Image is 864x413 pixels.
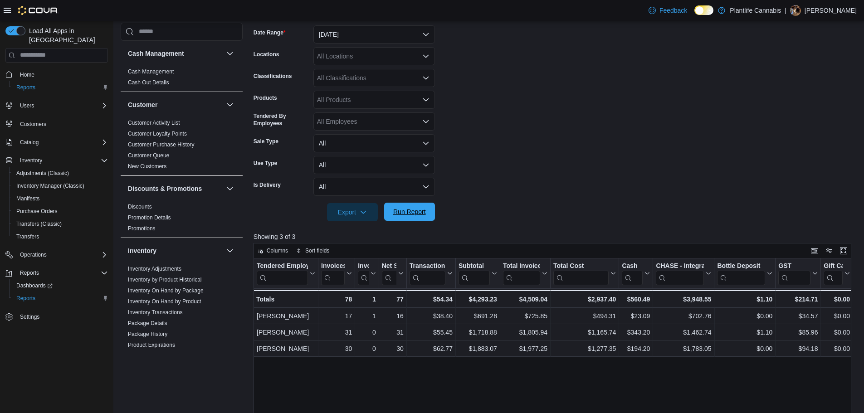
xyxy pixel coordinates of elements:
[656,343,711,354] div: $1,783.05
[778,311,818,321] div: $34.57
[13,280,108,291] span: Dashboards
[128,152,169,159] span: Customer Queue
[422,96,430,103] button: Open list of options
[254,181,281,189] label: Is Delivery
[13,180,108,191] span: Inventory Manager (Classic)
[382,311,404,321] div: 16
[305,247,329,254] span: Sort fields
[459,262,490,285] div: Subtotal
[422,74,430,82] button: Open list of options
[824,262,843,285] div: Gift Card Sales
[9,81,112,94] button: Reports
[128,320,167,326] a: Package Details
[381,262,403,285] button: Net Sold
[622,327,650,338] div: $343.20
[410,327,453,338] div: $55.45
[9,292,112,305] button: Reports
[553,262,616,285] button: Total Cost
[622,262,643,285] div: Cash
[656,262,704,270] div: CHASE - Integrated
[358,343,376,354] div: 0
[16,170,69,177] span: Adjustments (Classic)
[257,262,308,270] div: Tendered Employee
[9,192,112,205] button: Manifests
[2,68,112,81] button: Home
[694,5,713,15] input: Dark Mode
[332,203,372,221] span: Export
[553,343,616,354] div: $1,277.35
[16,69,108,80] span: Home
[128,204,152,210] a: Discounts
[16,208,58,215] span: Purchase Orders
[16,220,62,228] span: Transfers (Classic)
[553,294,616,305] div: $2,937.40
[622,311,650,321] div: $23.09
[824,245,835,256] button: Display options
[503,294,547,305] div: $4,509.04
[393,207,426,216] span: Run Report
[20,157,42,164] span: Inventory
[622,343,650,354] div: $194.20
[128,214,171,221] a: Promotion Details
[313,156,435,174] button: All
[16,100,108,111] span: Users
[13,293,108,304] span: Reports
[717,294,772,305] div: $1.10
[254,94,277,102] label: Products
[459,311,497,321] div: $691.28
[358,294,376,305] div: 1
[13,231,43,242] a: Transfers
[16,311,43,322] a: Settings
[824,294,850,305] div: $0.00
[9,205,112,218] button: Purchase Orders
[13,193,108,204] span: Manifests
[778,262,810,285] div: GST
[645,1,691,19] a: Feedback
[2,99,112,112] button: Users
[2,136,112,149] button: Catalog
[13,180,88,191] a: Inventory Manager (Classic)
[128,309,183,316] span: Inventory Transactions
[553,311,616,321] div: $494.31
[503,343,547,354] div: $1,977.25
[327,203,378,221] button: Export
[128,331,167,337] a: Package History
[254,245,292,256] button: Columns
[254,138,278,145] label: Sale Type
[16,195,39,202] span: Manifests
[121,263,243,387] div: Inventory
[254,29,286,36] label: Date Range
[128,276,202,283] span: Inventory by Product Historical
[128,287,204,294] a: Inventory On Hand by Package
[20,139,39,146] span: Catalog
[25,26,108,44] span: Load All Apps in [GEOGRAPHIC_DATA]
[2,117,112,131] button: Customers
[824,343,850,354] div: $0.00
[20,71,34,78] span: Home
[9,218,112,230] button: Transfers (Classic)
[422,118,430,125] button: Open list of options
[717,327,772,338] div: $1.10
[422,53,430,60] button: Open list of options
[410,311,453,321] div: $38.40
[838,245,849,256] button: Enter fullscreen
[128,298,201,305] a: Inventory On Hand by Product
[225,99,235,110] button: Customer
[128,68,174,75] span: Cash Management
[717,262,765,285] div: Bottle Deposit
[13,168,108,179] span: Adjustments (Classic)
[16,311,108,322] span: Settings
[16,249,50,260] button: Operations
[257,262,315,285] button: Tendered Employee
[824,262,850,285] button: Gift Cards
[128,49,184,58] h3: Cash Management
[553,327,616,338] div: $1,165.74
[321,262,352,285] button: Invoices Sold
[730,5,781,16] p: Plantlife Cannabis
[656,262,711,285] button: CHASE - Integrated
[384,203,435,221] button: Run Report
[824,327,850,338] div: $0.00
[128,163,166,170] span: New Customers
[293,245,333,256] button: Sort fields
[321,327,352,338] div: 31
